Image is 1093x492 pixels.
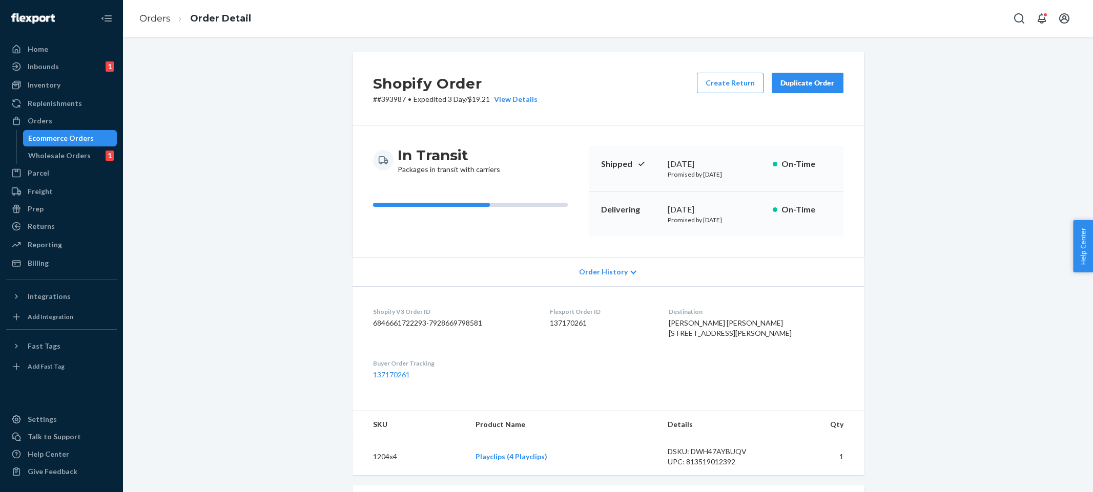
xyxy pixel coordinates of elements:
[28,80,60,90] div: Inventory
[28,221,55,231] div: Returns
[373,307,534,316] dt: Shopify V3 Order ID
[106,151,114,161] div: 1
[1009,8,1029,29] button: Open Search Box
[28,432,81,442] div: Talk to Support
[28,204,44,214] div: Prep
[6,463,117,480] button: Give Feedback
[490,94,538,104] button: View Details
[28,133,94,143] div: Ecommerce Orders
[23,130,117,146] a: Ecommerce Orders
[772,73,843,93] button: Duplicate Order
[28,240,62,250] div: Reporting
[190,13,251,24] a: Order Detail
[669,318,792,337] span: [PERSON_NAME] [PERSON_NAME] [STREET_ADDRESS][PERSON_NAME]
[476,452,547,461] a: Playclips (4 Playclips)
[6,201,117,217] a: Prep
[659,411,772,438] th: Details
[601,204,659,216] p: Delivering
[28,466,77,477] div: Give Feedback
[414,95,465,103] span: Expedited 3 Day
[28,362,65,371] div: Add Fast Tag
[131,4,259,34] ol: breadcrumbs
[6,338,117,354] button: Fast Tags
[28,312,73,321] div: Add Integration
[6,411,117,427] a: Settings
[6,41,117,57] a: Home
[398,146,500,175] div: Packages in transit with carriers
[6,95,117,112] a: Replenishments
[23,147,117,164] a: Wholesale Orders1
[408,95,411,103] span: •
[6,113,117,129] a: Orders
[28,168,49,178] div: Parcel
[668,446,764,457] div: DSKU: DWH47AYBUQV
[6,446,117,462] a: Help Center
[28,116,52,126] div: Orders
[353,438,468,476] td: 1204x4
[28,291,71,302] div: Integrations
[1026,461,1083,487] iframe: Opens a widget where you can chat to one of our agents
[373,370,410,379] a: 137170261
[6,77,117,93] a: Inventory
[28,151,91,161] div: Wholesale Orders
[28,98,82,109] div: Replenishments
[6,358,117,375] a: Add Fast Tag
[28,449,69,459] div: Help Center
[772,438,864,476] td: 1
[353,411,468,438] th: SKU
[772,411,864,438] th: Qty
[1032,8,1052,29] button: Open notifications
[668,216,765,224] p: Promised by [DATE]
[6,288,117,305] button: Integrations
[28,258,49,268] div: Billing
[6,183,117,200] a: Freight
[28,186,53,197] div: Freight
[550,318,652,328] dd: 137170261
[550,307,652,316] dt: Flexport Order ID
[96,8,117,29] button: Close Navigation
[398,146,500,164] h3: In Transit
[28,414,57,424] div: Settings
[6,58,117,75] a: Inbounds1
[668,158,765,170] div: [DATE]
[1073,220,1093,272] button: Help Center
[668,170,765,179] p: Promised by [DATE]
[373,318,534,328] dd: 6846661722293-7928669798581
[139,13,171,24] a: Orders
[373,359,534,368] dt: Buyer Order Tracking
[1054,8,1075,29] button: Open account menu
[28,44,48,54] div: Home
[6,255,117,271] a: Billing
[6,218,117,234] a: Returns
[6,429,117,445] button: Talk to Support
[781,158,831,170] p: On-Time
[6,309,117,325] a: Add Integration
[28,341,60,351] div: Fast Tags
[668,457,764,467] div: UPC: 813519012392
[6,165,117,181] a: Parcel
[6,237,117,253] a: Reporting
[697,73,764,93] button: Create Return
[668,204,765,216] div: [DATE]
[373,73,538,94] h2: Shopify Order
[781,204,831,216] p: On-Time
[669,307,843,316] dt: Destination
[106,61,114,72] div: 1
[11,13,55,24] img: Flexport logo
[601,158,659,170] p: Shipped
[467,411,659,438] th: Product Name
[579,267,628,277] span: Order History
[780,78,835,88] div: Duplicate Order
[28,61,59,72] div: Inbounds
[373,94,538,104] p: # #393987 / $19.21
